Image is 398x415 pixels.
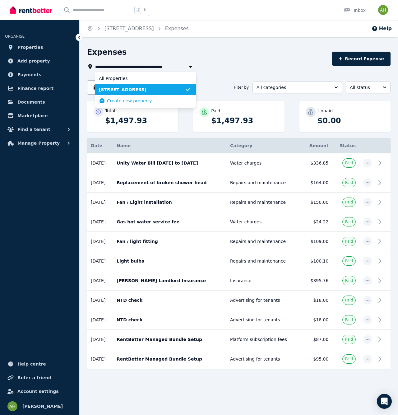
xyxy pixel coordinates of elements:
[87,173,113,193] td: [DATE]
[257,84,329,91] span: All categories
[301,330,332,349] td: $87.00
[17,139,60,147] span: Manage Property
[226,349,301,369] td: Advertising for tenants
[17,126,50,133] span: Find a tenant
[332,52,391,66] button: Record Expense
[372,25,392,32] button: Help
[226,251,301,271] td: Repairs and maintenance
[252,82,342,93] button: All categories
[226,330,301,349] td: Platform subscription fees
[117,238,223,245] p: Fan / light fitting
[87,330,113,349] td: [DATE]
[22,403,63,410] span: [PERSON_NAME]
[301,291,332,310] td: $18.00
[345,180,353,185] span: Paid
[107,98,152,104] span: Create new property
[87,138,113,153] th: Date
[226,153,301,173] td: Water charges
[87,193,113,212] td: [DATE]
[211,116,278,126] p: $1,497.93
[117,297,223,303] p: NTD check
[5,123,74,136] button: Find a tenant
[317,108,333,114] p: Unpaid
[80,20,196,37] nav: Breadcrumb
[117,317,223,323] p: NTD check
[17,71,41,78] span: Payments
[5,41,74,54] a: Properties
[378,5,388,15] img: Alan Heywood
[301,349,332,369] td: $95.00
[346,82,391,93] button: All status
[5,82,74,95] a: Finance report
[226,271,301,291] td: Insurance
[226,193,301,212] td: Repairs and maintenance
[301,232,332,251] td: $109.00
[87,291,113,310] td: [DATE]
[234,85,249,90] span: Filter by
[345,337,353,342] span: Paid
[301,271,332,291] td: $395.76
[165,26,189,31] a: Expenses
[344,7,366,13] div: Inbox
[17,57,50,65] span: Add property
[87,271,113,291] td: [DATE]
[105,116,172,126] p: $1,497.93
[226,310,301,330] td: Advertising for tenants
[345,317,353,322] span: Paid
[350,84,378,91] span: All status
[226,212,301,232] td: Water charges
[5,358,74,370] a: Help centre
[5,34,25,39] span: ORGANISE
[301,153,332,173] td: $336.85
[17,112,48,119] span: Marketplace
[117,356,223,362] p: RentBetter Managed Bundle Setup
[345,278,353,283] span: Paid
[117,199,223,205] p: Fan / Light installation
[87,212,113,232] td: [DATE]
[345,200,353,205] span: Paid
[345,239,353,244] span: Paid
[117,160,223,166] p: Unity Water Bill [DATE] to [DATE]
[332,138,359,153] th: Status
[10,5,52,15] img: RentBetter
[345,298,353,303] span: Paid
[301,310,332,330] td: $18.00
[226,138,301,153] th: Category
[5,68,74,81] a: Payments
[301,173,332,193] td: $164.00
[317,116,384,126] p: $0.00
[226,232,301,251] td: Repairs and maintenance
[5,385,74,398] a: Account settings
[345,357,353,361] span: Paid
[117,219,223,225] p: Gas hot water service fee
[301,138,332,153] th: Amount
[144,7,146,12] span: k
[87,251,113,271] td: [DATE]
[17,98,45,106] span: Documents
[87,310,113,330] td: [DATE]
[377,394,392,409] div: Open Intercom Messenger
[17,388,59,395] span: Account settings
[117,277,223,284] p: [PERSON_NAME] Landlord Insurance
[87,80,128,95] button: Date filter
[99,86,185,93] span: [STREET_ADDRESS]
[17,44,43,51] span: Properties
[345,219,353,224] span: Paid
[117,336,223,343] p: RentBetter Managed Bundle Setup
[87,232,113,251] td: [DATE]
[301,251,332,271] td: $100.10
[105,108,115,114] p: Total
[113,138,226,153] th: Name
[7,401,17,411] img: Alan Heywood
[345,161,353,166] span: Paid
[99,75,185,82] span: All Properties
[5,55,74,67] a: Add property
[211,108,220,114] p: Paid
[5,137,74,149] button: Manage Property
[117,180,223,186] p: Replacement of broken shower head
[104,26,154,31] a: [STREET_ADDRESS]
[87,153,113,173] td: [DATE]
[17,360,46,368] span: Help centre
[87,47,127,57] h1: Expenses
[87,349,113,369] td: [DATE]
